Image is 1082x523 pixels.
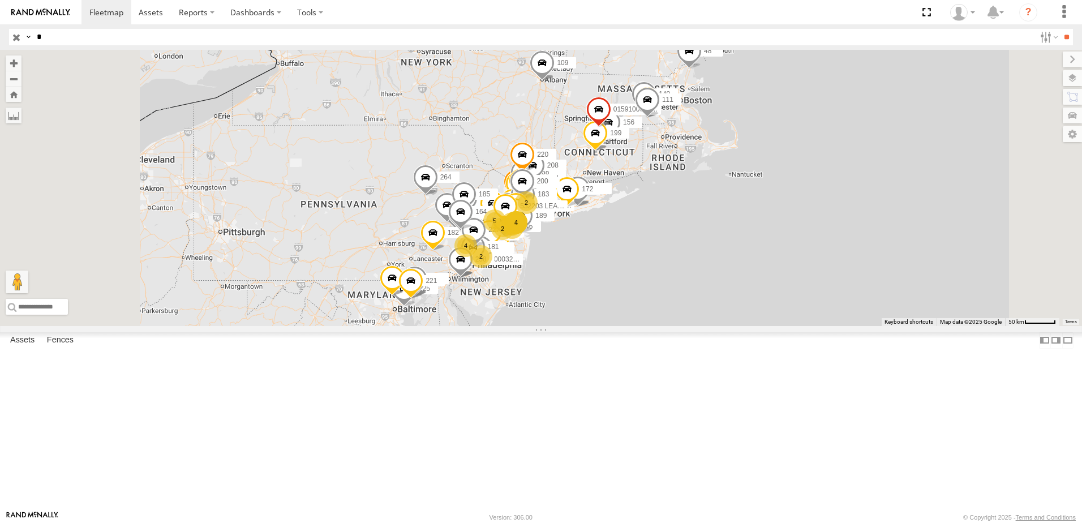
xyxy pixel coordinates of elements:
a: Terms [1065,320,1077,324]
div: 2 [491,217,514,240]
span: 109 [557,59,568,67]
div: © Copyright 2025 - [963,514,1076,521]
span: 221 [426,277,437,285]
label: Dock Summary Table to the Left [1039,332,1050,349]
span: 015910002473075 [613,105,670,113]
label: Fences [41,332,79,348]
label: Search Filter Options [1036,29,1060,45]
button: Drag Pegman onto the map to open Street View [6,271,28,293]
div: 2 [515,191,538,214]
span: 185 [479,190,490,198]
span: 111 [662,96,673,104]
button: Keyboard shortcuts [885,318,933,326]
label: Dock Summary Table to the Right [1050,332,1062,349]
label: Assets [5,332,40,348]
label: Map Settings [1063,126,1082,142]
span: 208 [547,161,559,169]
a: Terms and Conditions [1016,514,1076,521]
span: 182 [448,229,459,237]
label: Search Query [24,29,33,45]
button: Map Scale: 50 km per 52 pixels [1005,318,1059,326]
span: 50 km [1008,319,1024,325]
span: 48 [704,48,711,55]
span: 199 [610,130,621,138]
button: Zoom in [6,55,22,71]
div: 2 [470,245,492,268]
label: Measure [6,108,22,123]
span: 164 [475,208,487,216]
span: 200 [537,177,548,185]
button: Zoom Home [6,87,22,102]
span: 172 [582,185,593,193]
span: 140 [659,90,670,98]
span: 183 [538,191,549,199]
span: 189 [535,212,547,220]
span: 532203 LEASED [520,203,572,211]
div: 4 [454,234,477,257]
div: Version: 306.00 [490,514,533,521]
label: Hide Summary Table [1062,332,1074,349]
span: 220 [537,151,548,159]
button: Zoom out [6,71,22,87]
span: 156 [623,118,634,126]
span: Map data ©2025 Google [940,319,1002,325]
div: Gina Foschini [946,4,979,21]
div: 8 [501,212,523,235]
span: 181 [488,243,499,251]
div: 5 [483,209,506,232]
i: ? [1019,3,1037,22]
span: 264 [440,174,452,182]
span: 015910003278077 [475,255,532,263]
img: rand-logo.svg [11,8,70,16]
a: Visit our Website [6,512,58,523]
div: 4 [505,211,527,234]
